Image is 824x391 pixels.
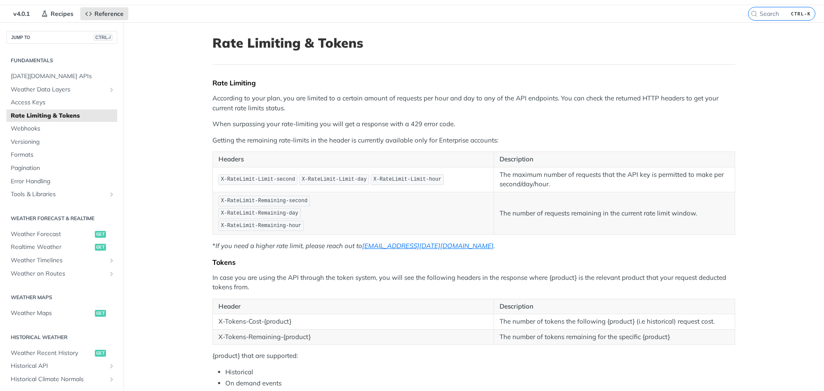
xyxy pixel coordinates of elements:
p: When surpassing your rate-limiting you will get a response with a 429 error code. [212,119,735,129]
a: Weather TimelinesShow subpages for Weather Timelines [6,254,117,267]
p: According to your plan, you are limited to a certain amount of requests per hour and day to any o... [212,94,735,113]
td: X-Tokens-Cost-{product} [213,314,494,330]
span: X-RateLimit-Limit-hour [373,176,441,182]
span: Historical Climate Normals [11,375,106,384]
em: If you need a higher rate limit, please reach out to . [215,242,495,250]
a: Historical Climate NormalsShow subpages for Historical Climate Normals [6,373,117,386]
a: Pagination [6,162,117,175]
span: CTRL-/ [94,34,112,41]
button: Show subpages for Weather Timelines [108,257,115,264]
span: Versioning [11,138,115,146]
a: Weather Mapsget [6,307,117,320]
p: The number of requests remaining in the current rate limit window. [500,209,729,218]
span: Reference [94,10,124,18]
a: [EMAIL_ADDRESS][DATE][DOMAIN_NAME] [362,242,494,250]
button: Show subpages for Weather on Routes [108,270,115,277]
h2: Weather Maps [6,294,117,301]
span: Access Keys [11,98,115,107]
span: Weather Recent History [11,349,93,358]
a: Weather Forecastget [6,228,117,241]
span: Weather Timelines [11,256,106,265]
span: Rate Limiting & Tokens [11,112,115,120]
th: Description [494,299,735,314]
span: [DATE][DOMAIN_NAME] APIs [11,72,115,81]
span: Webhooks [11,124,115,133]
h2: Fundamentals [6,57,117,64]
kbd: CTRL-K [789,9,813,18]
button: Show subpages for Tools & Libraries [108,191,115,198]
span: Realtime Weather [11,243,93,252]
span: X-RateLimit-Limit-second [221,176,295,182]
a: Historical APIShow subpages for Historical API [6,360,117,373]
div: Rate Limiting [212,79,735,87]
p: In case you are using the API through the token system, you will see the following headers in the... [212,273,735,292]
span: v4.0.1 [9,7,34,20]
h2: Historical Weather [6,333,117,341]
a: Access Keys [6,96,117,109]
svg: Search [751,10,757,17]
p: {product} that are supported: [212,351,735,361]
button: JUMP TOCTRL-/ [6,31,117,44]
span: Weather Forecast [11,230,93,239]
span: Tools & Libraries [11,190,106,199]
li: Historical [225,367,735,377]
p: The maximum number of requests that the API key is permitted to make per second/day/hour. [500,170,729,189]
a: Realtime Weatherget [6,241,117,254]
span: X-RateLimit-Remaining-hour [221,223,301,229]
a: [DATE][DOMAIN_NAME] APIs [6,70,117,83]
span: X-RateLimit-Remaining-second [221,198,308,204]
span: Weather on Routes [11,270,106,278]
td: X-Tokens-Remaining-{product} [213,329,494,345]
a: Versioning [6,136,117,149]
a: Reference [80,7,128,20]
a: Recipes [36,7,78,20]
span: get [95,231,106,238]
button: Show subpages for Weather Data Layers [108,86,115,93]
span: Formats [11,151,115,159]
p: Description [500,155,729,164]
span: Historical API [11,362,106,370]
span: Weather Maps [11,309,93,318]
a: Weather Data LayersShow subpages for Weather Data Layers [6,83,117,96]
button: Show subpages for Historical API [108,363,115,370]
a: Weather Recent Historyget [6,347,117,360]
p: Headers [218,155,488,164]
button: Show subpages for Historical Climate Normals [108,376,115,383]
a: Formats [6,149,117,161]
a: Weather on RoutesShow subpages for Weather on Routes [6,267,117,280]
a: Tools & LibrariesShow subpages for Tools & Libraries [6,188,117,201]
th: Header [213,299,494,314]
span: Weather Data Layers [11,85,106,94]
a: Error Handling [6,175,117,188]
h2: Weather Forecast & realtime [6,215,117,222]
span: get [95,350,106,357]
td: The number of tokens remaining for the specific {product} [494,329,735,345]
p: Getting the remaining rate-limits in the header is currently available only for Enterprise accounts: [212,136,735,145]
a: Webhooks [6,122,117,135]
li: On demand events [225,379,735,388]
span: X-RateLimit-Remaining-day [221,210,298,216]
div: Tokens [212,258,735,267]
h1: Rate Limiting & Tokens [212,35,735,51]
span: Recipes [51,10,73,18]
span: Error Handling [11,177,115,186]
span: get [95,310,106,317]
span: Pagination [11,164,115,173]
td: The number of tokens the following {product} (i.e historical) request cost. [494,314,735,330]
span: X-RateLimit-Limit-day [302,176,367,182]
span: get [95,244,106,251]
a: Rate Limiting & Tokens [6,109,117,122]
